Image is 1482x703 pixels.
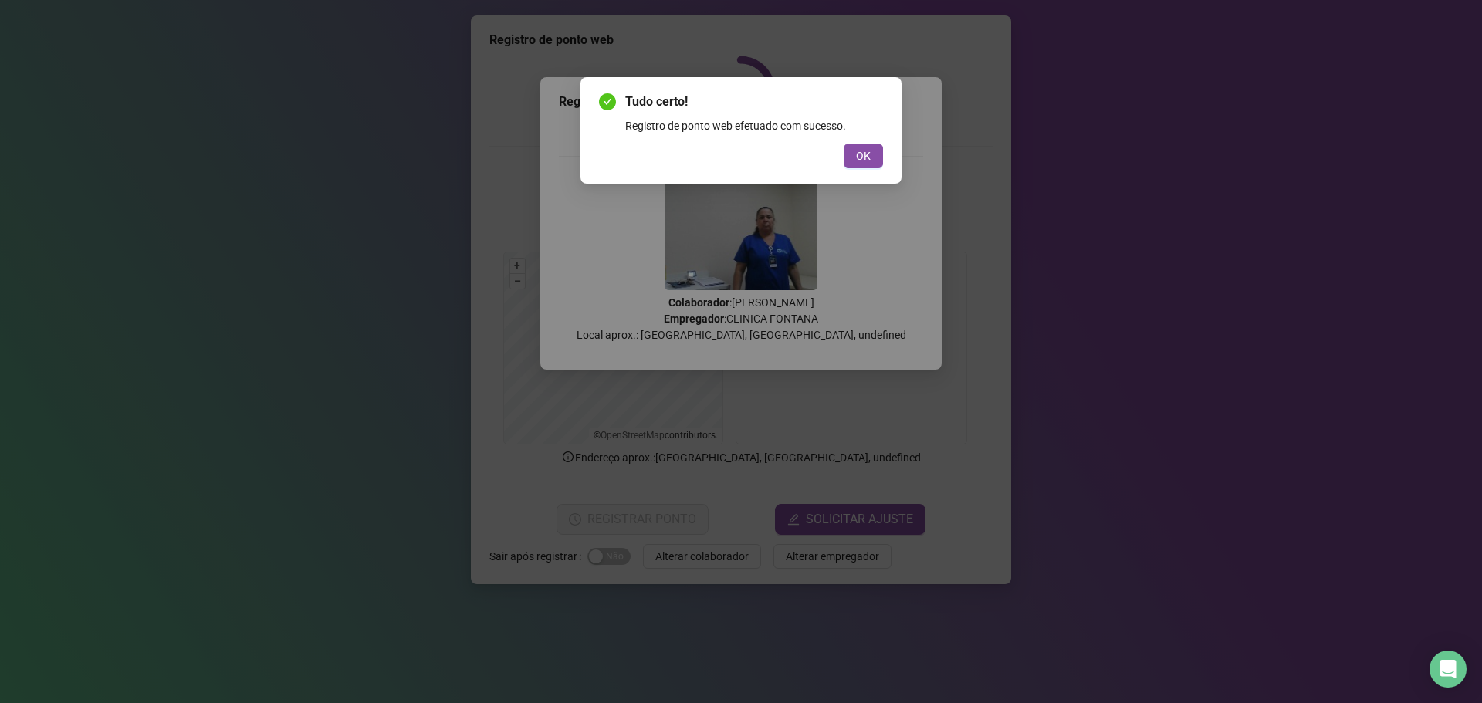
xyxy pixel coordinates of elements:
div: Open Intercom Messenger [1430,651,1467,688]
span: check-circle [599,93,616,110]
button: OK [844,144,883,168]
span: OK [856,147,871,164]
div: Registro de ponto web efetuado com sucesso. [625,117,883,134]
span: Tudo certo! [625,93,883,111]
